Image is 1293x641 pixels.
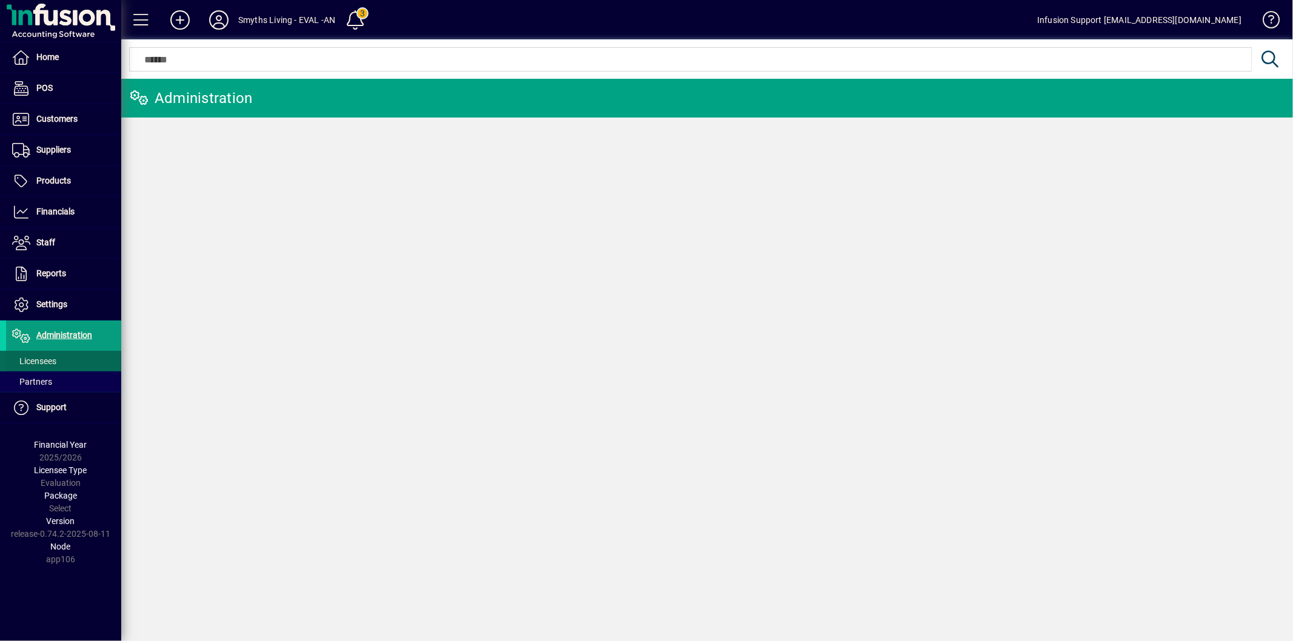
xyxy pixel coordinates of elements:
span: Partners [12,377,52,387]
button: Profile [199,9,238,31]
a: Staff [6,228,121,258]
a: Knowledge Base [1254,2,1278,42]
div: Administration [130,88,253,108]
span: Reports [36,268,66,278]
a: Settings [6,290,121,320]
div: Smyths Living - EVAL -AN [238,10,335,30]
a: Licensees [6,351,121,371]
span: Home [36,52,59,62]
span: Staff [36,237,55,247]
button: Add [161,9,199,31]
span: Financials [36,207,75,216]
a: Support [6,393,121,423]
span: Financial Year [35,440,87,450]
span: Package [44,491,77,500]
a: Partners [6,371,121,392]
span: Node [51,542,71,551]
a: Reports [6,259,121,289]
span: POS [36,83,53,93]
a: Suppliers [6,135,121,165]
div: Infusion Support [EMAIL_ADDRESS][DOMAIN_NAME] [1037,10,1241,30]
a: Financials [6,197,121,227]
a: Customers [6,104,121,135]
a: POS [6,73,121,104]
span: Suppliers [36,145,71,154]
span: Licensee Type [35,465,87,475]
span: Licensees [12,356,56,366]
a: Products [6,166,121,196]
span: Administration [36,330,92,340]
span: Products [36,176,71,185]
a: Home [6,42,121,73]
span: Version [47,516,75,526]
span: Support [36,402,67,412]
span: Settings [36,299,67,309]
span: Customers [36,114,78,124]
